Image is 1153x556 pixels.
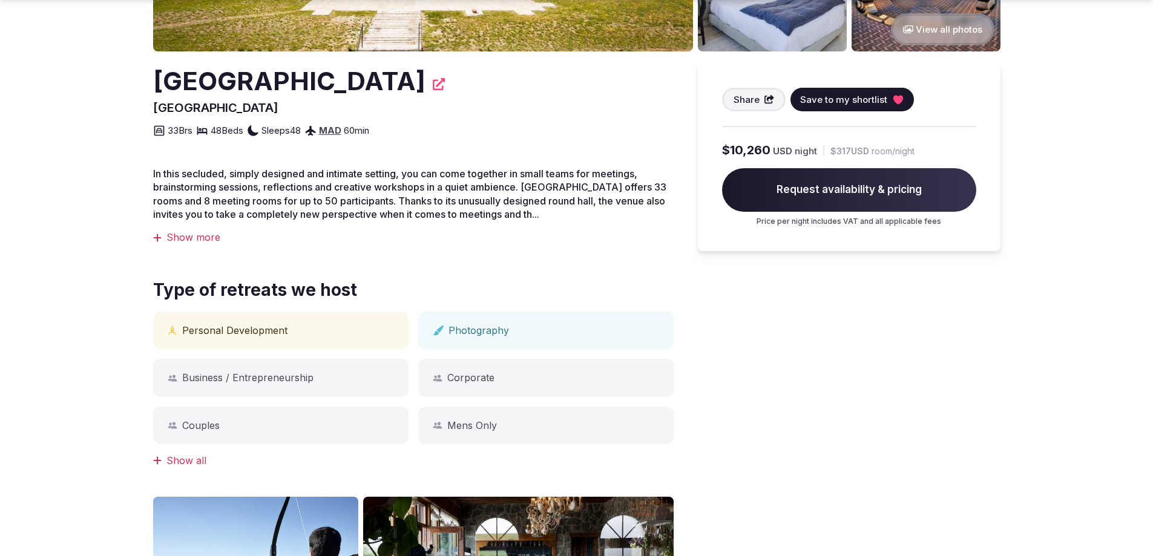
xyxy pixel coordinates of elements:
[830,145,869,157] span: $317 USD
[319,125,341,136] a: MAD
[800,93,887,106] span: Save to my shortlist
[722,88,786,111] button: Share
[261,124,301,137] span: Sleeps 48
[822,144,826,157] div: |
[734,93,760,106] span: Share
[795,145,817,157] span: night
[790,88,914,111] button: Save to my shortlist
[433,325,444,335] button: Arts icon tooltip
[722,217,976,227] p: Price per night includes VAT and all applicable fees
[153,64,425,99] h2: [GEOGRAPHIC_DATA]
[872,145,915,157] span: room/night
[168,420,177,430] button: Social and business icon tooltip
[211,124,243,137] span: 48 Beds
[433,373,442,383] button: Social and business icon tooltip
[722,142,770,159] span: $10,260
[153,231,674,244] div: Show more
[153,100,278,115] span: [GEOGRAPHIC_DATA]
[168,124,192,137] span: 33 Brs
[153,278,674,302] span: Type of retreats we host
[773,145,792,157] span: USD
[153,168,666,220] span: In this secluded, simply designed and intimate setting, you can come together in small teams for ...
[168,325,177,335] button: Physical and mental health icon tooltip
[344,124,369,137] span: 60 min
[891,13,994,45] button: View all photos
[722,168,976,212] span: Request availability & pricing
[168,373,177,383] button: Social and business icon tooltip
[153,454,674,467] div: Show all
[433,420,442,430] button: Social and business icon tooltip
